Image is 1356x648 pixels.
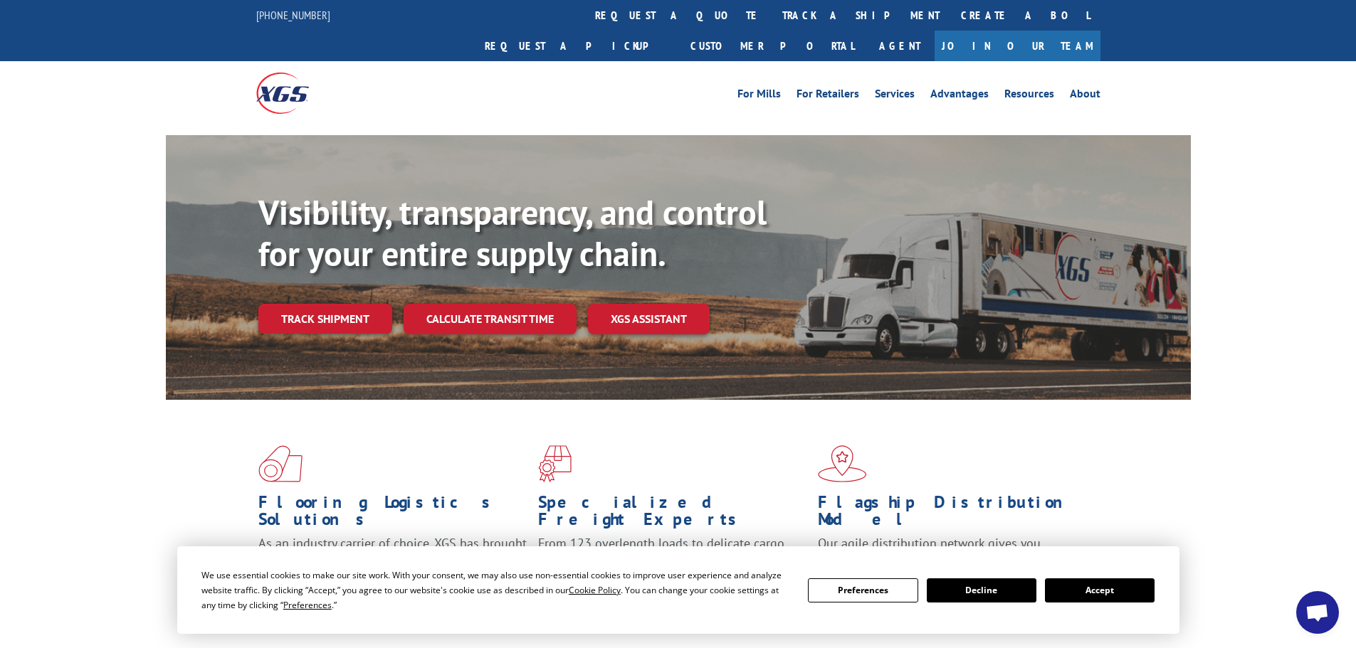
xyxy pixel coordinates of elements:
[1045,578,1155,602] button: Accept
[797,88,859,104] a: For Retailers
[1070,88,1100,104] a: About
[258,304,392,334] a: Track shipment
[808,578,918,602] button: Preferences
[283,599,332,611] span: Preferences
[258,494,527,535] h1: Flooring Logistics Solutions
[588,304,710,334] a: XGS ASSISTANT
[818,445,867,482] img: xgs-icon-flagship-distribution-model-red
[474,31,680,61] a: Request a pickup
[538,445,572,482] img: xgs-icon-focused-on-flooring-red
[258,445,303,482] img: xgs-icon-total-supply-chain-intelligence-red
[875,88,915,104] a: Services
[927,578,1036,602] button: Decline
[177,546,1179,634] div: Cookie Consent Prompt
[258,535,527,585] span: As an industry carrier of choice, XGS has brought innovation and dedication to flooring logistics...
[1004,88,1054,104] a: Resources
[818,494,1087,535] h1: Flagship Distribution Model
[818,535,1080,568] span: Our agile distribution network gives you nationwide inventory management on demand.
[935,31,1100,61] a: Join Our Team
[930,88,989,104] a: Advantages
[569,584,621,596] span: Cookie Policy
[680,31,865,61] a: Customer Portal
[737,88,781,104] a: For Mills
[538,535,807,598] p: From 123 overlength loads to delicate cargo, our experienced staff knows the best way to move you...
[865,31,935,61] a: Agent
[404,304,577,334] a: Calculate transit time
[538,494,807,535] h1: Specialized Freight Experts
[1296,591,1339,634] a: Open chat
[258,190,767,275] b: Visibility, transparency, and control for your entire supply chain.
[201,568,791,612] div: We use essential cookies to make our site work. With your consent, we may also use non-essential ...
[256,8,330,22] a: [PHONE_NUMBER]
